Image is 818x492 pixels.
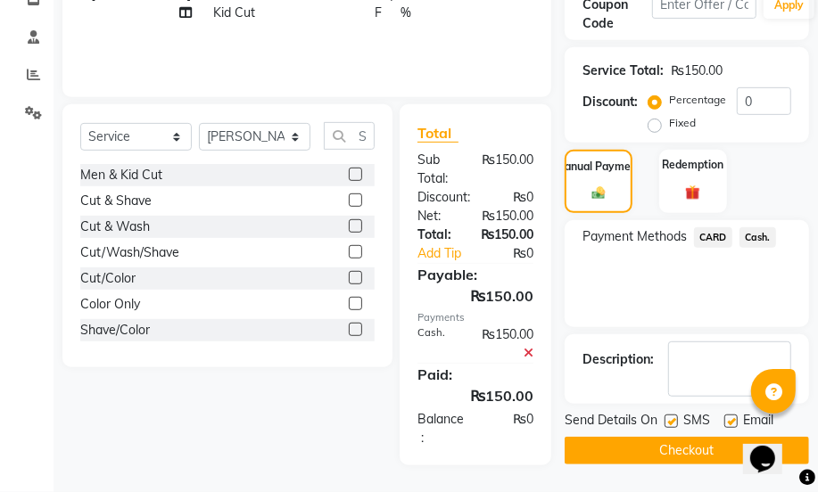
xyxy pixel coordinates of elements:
span: Total [417,124,459,143]
span: Cash. [740,227,776,248]
span: Send Details On [565,411,657,433]
label: Redemption [662,157,723,173]
div: ₨150.00 [467,225,547,244]
div: ₨150.00 [468,325,547,363]
div: Description: [583,350,654,369]
div: Cut & Wash [80,217,150,236]
div: ₨0 [487,244,547,263]
span: CARD [694,227,732,248]
div: Discount: [404,188,483,207]
span: SMS [683,411,710,433]
a: Add Tip [404,244,487,263]
div: Discount: [583,93,638,111]
div: Shave/Color [80,321,150,340]
img: _gift.svg [681,184,705,202]
div: Paid: [404,364,547,385]
div: ₨0 [477,410,547,447]
img: _cash.svg [588,185,609,201]
label: Fixed [669,115,696,131]
div: Men & Kid Cut [80,166,162,184]
div: Color Only [80,295,140,314]
div: Cut & Shave [80,192,152,210]
div: ₨150.00 [468,207,547,225]
input: Search or Scan [324,122,375,150]
div: ₨150.00 [404,385,547,406]
div: Payable: [404,264,547,285]
label: Manual Payment [556,159,641,175]
div: ₨0 [483,188,547,207]
div: ₨150.00 [671,61,723,80]
div: Balance : [404,410,477,447]
label: Percentage [669,92,726,108]
button: Checkout [565,437,809,464]
div: ₨150.00 [468,151,547,188]
div: Cut/Color [80,269,136,288]
div: ₨150.00 [404,285,547,307]
iframe: chat widget [743,421,800,474]
div: Net: [404,207,468,225]
div: Cash. [404,325,468,363]
span: Payment Methods [583,227,687,246]
div: Sub Total: [404,151,468,188]
div: Service Total: [583,61,664,80]
div: Payments [417,310,533,325]
span: Email [743,411,773,433]
div: Cut/Wash/Shave [80,243,179,262]
div: Total: [404,225,467,244]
